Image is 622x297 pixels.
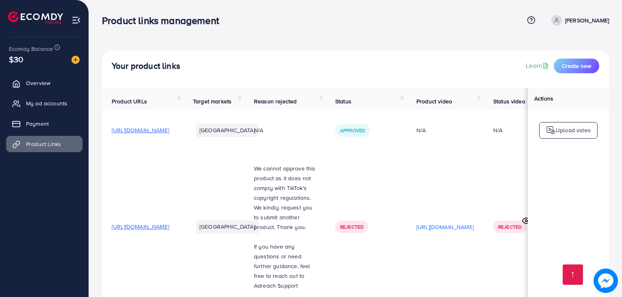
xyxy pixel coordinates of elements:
[526,61,550,70] a: Learn
[9,45,53,53] span: Ecomdy Balance
[254,164,316,232] p: We cannot approve this product as it does not comply with TikTok's copyright regulations. We kind...
[416,97,452,105] span: Product video
[196,124,258,137] li: [GEOGRAPHIC_DATA]
[340,223,364,230] span: Rejected
[112,61,180,71] h4: Your product links
[546,125,556,135] img: logo
[72,15,81,25] img: menu
[26,99,67,107] span: My ad accounts
[26,140,61,148] span: Product Links
[112,126,169,134] span: [URL][DOMAIN_NAME]
[193,97,232,105] span: Target markets
[498,223,522,230] span: Rejected
[9,53,23,65] span: $30
[416,126,474,134] div: N/A
[6,75,82,91] a: Overview
[493,97,525,105] span: Status video
[112,97,147,105] span: Product URLs
[254,97,297,105] span: Reason rejected
[102,15,225,26] h3: Product links management
[340,127,365,134] span: Approved
[493,126,503,134] div: N/A
[594,269,618,293] img: image
[416,222,474,232] p: [URL][DOMAIN_NAME]
[534,94,553,103] span: Actions
[196,220,258,233] li: [GEOGRAPHIC_DATA]
[562,62,591,70] span: Create new
[254,126,263,134] span: N/A
[565,15,609,25] p: [PERSON_NAME]
[254,242,316,290] p: If you have any questions or need further guidance, feel free to reach out to Adreach Support
[26,79,50,87] span: Overview
[6,136,82,152] a: Product Links
[8,11,63,24] img: logo
[548,15,609,26] a: [PERSON_NAME]
[6,116,82,132] a: Payment
[6,95,82,111] a: My ad accounts
[335,97,351,105] span: Status
[556,125,591,135] p: Upload video
[26,120,49,128] span: Payment
[112,223,169,231] span: [URL][DOMAIN_NAME]
[72,56,80,64] img: image
[554,59,599,73] button: Create new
